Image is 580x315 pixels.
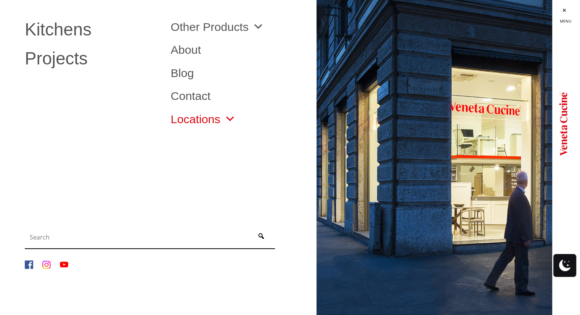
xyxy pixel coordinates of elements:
[559,89,567,158] img: Logo
[25,21,159,39] a: Kitchens
[25,50,159,67] a: Projects
[42,260,51,269] img: Instagram
[170,44,305,55] a: About
[170,21,264,32] a: Other Products
[170,67,305,79] a: Blog
[170,113,235,125] a: Locations
[27,230,249,245] input: Search
[60,260,68,269] img: YouTube
[25,260,33,269] img: Facebook
[170,90,305,101] a: Contact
